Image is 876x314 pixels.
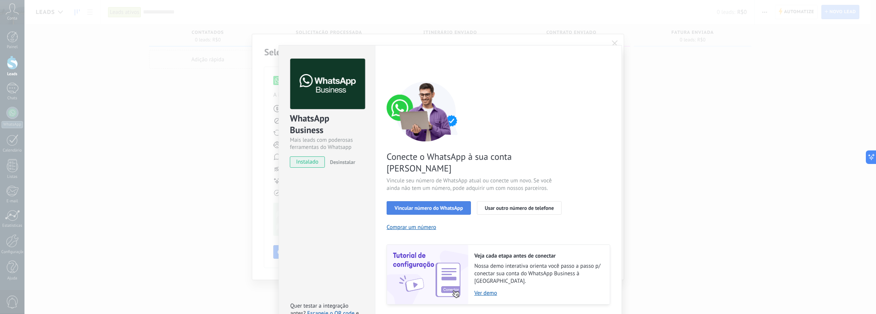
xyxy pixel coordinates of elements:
button: Usar outro número de telefone [477,201,562,215]
h2: Veja cada etapa antes de conectar [474,252,602,259]
img: logo_main.png [290,59,365,109]
span: instalado [290,156,325,168]
span: Usar outro número de telefone [485,205,554,211]
a: Ver demo [474,290,602,297]
span: Nossa demo interativa orienta você passo a passo p/ conectar sua conta do WhatsApp Business à [GE... [474,262,602,285]
span: Conecte o WhatsApp à sua conta [PERSON_NAME] [387,151,566,174]
span: Vincular número do WhatsApp [395,205,463,211]
img: connect number [387,81,466,141]
span: Desinstalar [330,159,355,165]
span: Vincule seu número de WhatsApp atual ou conecte um novo. Se você ainda não tem um número, pode ad... [387,177,566,192]
button: Comprar um número [387,224,436,231]
button: Desinstalar [327,156,355,168]
button: Vincular número do WhatsApp [387,201,471,215]
div: WhatsApp Business [290,112,364,137]
div: Mais leads com poderosas ferramentas do Whatsapp [290,137,364,151]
